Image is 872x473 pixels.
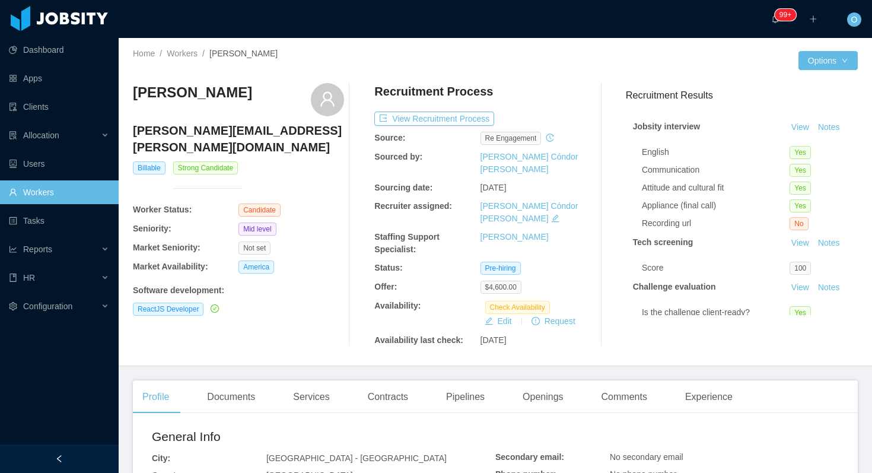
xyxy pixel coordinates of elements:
[374,114,494,123] a: icon: exportView Recruitment Process
[513,380,573,414] div: Openings
[167,49,198,58] a: Workers
[209,49,278,58] span: [PERSON_NAME]
[480,152,578,174] a: [PERSON_NAME] Cóndor [PERSON_NAME]
[787,238,813,247] a: View
[813,120,845,135] button: Notes
[633,122,701,131] strong: Jobsity interview
[480,201,578,223] a: [PERSON_NAME] Cóndor [PERSON_NAME]
[790,262,811,275] span: 100
[133,380,179,414] div: Profile
[771,15,779,23] i: icon: bell
[374,232,440,254] b: Staffing Support Specialist:
[775,9,796,21] sup: 1634
[480,335,507,345] span: [DATE]
[527,314,580,328] button: icon: exclamation-circleRequest
[266,453,447,463] span: [GEOGRAPHIC_DATA] - [GEOGRAPHIC_DATA]
[480,314,517,328] button: icon: editEdit
[790,164,811,177] span: Yes
[133,83,252,102] h3: [PERSON_NAME]
[374,201,452,211] b: Recruiter assigned:
[374,133,405,142] b: Source:
[374,335,463,345] b: Availability last check:
[633,282,716,291] strong: Challenge evaluation
[374,152,422,161] b: Sourced by:
[133,285,224,295] b: Software development :
[642,217,790,230] div: Recording url
[480,262,521,275] span: Pre-hiring
[626,88,858,103] h3: Recruitment Results
[374,183,432,192] b: Sourcing date:
[813,281,845,295] button: Notes
[642,146,790,158] div: English
[9,180,109,204] a: icon: userWorkers
[9,152,109,176] a: icon: robotUsers
[9,38,109,62] a: icon: pie-chartDashboard
[642,306,790,319] div: Is the challenge client-ready?
[9,245,17,253] i: icon: line-chart
[480,183,507,192] span: [DATE]
[238,242,270,255] span: Not set
[23,273,35,282] span: HR
[642,199,790,212] div: Appliance (final call)
[798,51,858,70] button: Optionsicon: down
[133,122,344,155] h4: [PERSON_NAME][EMAIL_ADDRESS][PERSON_NAME][DOMAIN_NAME]
[790,182,811,195] span: Yes
[198,380,265,414] div: Documents
[9,274,17,282] i: icon: book
[642,262,790,274] div: Score
[23,301,72,311] span: Configuration
[9,209,109,233] a: icon: profileTasks
[676,380,742,414] div: Experience
[610,452,683,462] span: No secondary email
[851,12,858,27] span: O
[9,302,17,310] i: icon: setting
[238,204,281,217] span: Candidate
[284,380,339,414] div: Services
[495,452,564,462] b: Secondary email:
[633,237,693,247] strong: Tech screening
[480,232,549,242] a: [PERSON_NAME]
[202,49,205,58] span: /
[374,112,494,126] button: icon: exportView Recruitment Process
[374,282,397,291] b: Offer:
[152,453,170,463] b: City:
[642,164,790,176] div: Communication
[23,131,59,140] span: Allocation
[374,83,493,100] h4: Recruitment Process
[551,214,559,223] i: icon: edit
[358,380,418,414] div: Contracts
[790,217,808,230] span: No
[642,182,790,194] div: Attitude and cultural fit
[374,301,421,310] b: Availability:
[133,205,192,214] b: Worker Status:
[480,132,542,145] span: re engagement
[813,236,845,250] button: Notes
[790,199,811,212] span: Yes
[9,95,109,119] a: icon: auditClients
[790,306,811,319] span: Yes
[787,282,813,292] a: View
[133,224,171,233] b: Seniority:
[790,146,811,159] span: Yes
[480,281,521,294] span: $4,600.00
[208,304,219,313] a: icon: check-circle
[133,49,155,58] a: Home
[546,134,554,142] i: icon: history
[592,380,657,414] div: Comments
[133,303,203,316] span: ReactJS Developer
[133,161,166,174] span: Billable
[211,304,219,313] i: icon: check-circle
[787,122,813,132] a: View
[319,91,336,107] i: icon: user
[238,261,274,274] span: America
[133,262,208,271] b: Market Availability:
[374,263,402,272] b: Status:
[9,131,17,139] i: icon: solution
[9,66,109,90] a: icon: appstoreApps
[23,245,52,254] span: Reports
[809,15,817,23] i: icon: plus
[160,49,162,58] span: /
[437,380,494,414] div: Pipelines
[133,243,201,252] b: Market Seniority:
[238,223,276,236] span: Mid level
